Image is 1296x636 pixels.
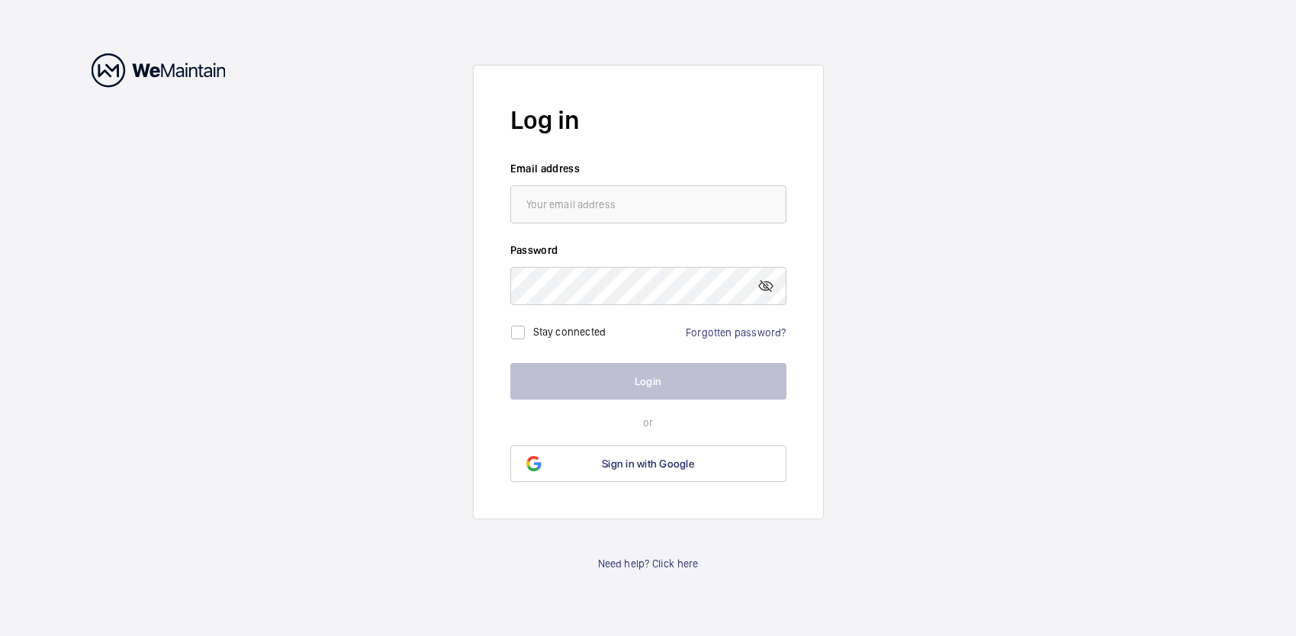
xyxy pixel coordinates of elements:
[598,556,699,571] a: Need help? Click here
[510,243,786,258] label: Password
[686,326,786,339] a: Forgotten password?
[602,458,694,470] span: Sign in with Google
[510,102,786,138] h2: Log in
[510,415,786,430] p: or
[510,161,786,176] label: Email address
[510,363,786,400] button: Login
[533,326,606,338] label: Stay connected
[510,185,786,223] input: Your email address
